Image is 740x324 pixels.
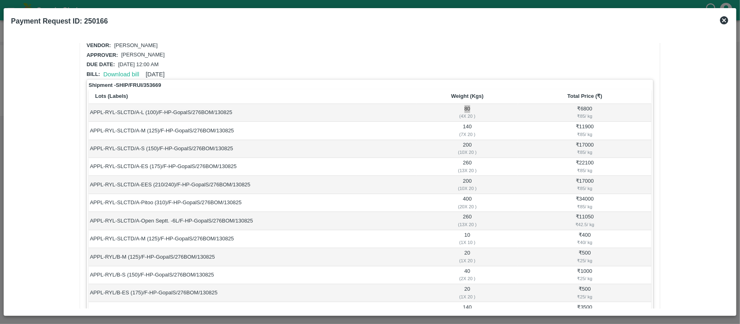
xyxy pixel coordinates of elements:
[114,42,158,50] p: [PERSON_NAME]
[418,167,517,174] div: ( 13 X 20 )
[89,81,161,89] strong: Shipment - SHIP/FRUI/353669
[518,176,651,194] td: ₹ 17000
[518,194,651,212] td: ₹ 34000
[518,122,651,140] td: ₹ 11900
[519,293,650,300] div: ₹ 25 / kg
[121,51,165,59] p: [PERSON_NAME]
[519,239,650,246] div: ₹ 40 / kg
[87,71,100,77] span: Bill:
[519,149,650,156] div: ₹ 85 / kg
[89,104,417,122] td: APPL-RYL-SLCTD/A-L (100)/F-HP-GopalS/276BOM/130825
[518,248,651,266] td: ₹ 500
[89,230,417,248] td: APPL-RYL-SLCTD/A-M (125)/F-HP-GopalS/276BOM/130825
[95,93,128,99] b: Lots (Labels)
[89,122,417,140] td: APPL-RYL-SLCTD/A-M (125)/F-HP-GopalS/276BOM/130825
[89,158,417,176] td: APPL-RYL-SLCTD/A-ES (175)/F-HP-GopalS/276BOM/130825
[518,158,651,176] td: ₹ 22100
[518,104,651,122] td: ₹ 6800
[418,149,517,156] div: ( 10 X 20 )
[89,284,417,302] td: APPL-RYL/B-ES (175)/F-HP-GopalS/276BOM/130825
[418,112,517,120] div: ( 4 X 20 )
[417,284,518,302] td: 20
[417,212,518,230] td: 260
[417,104,518,122] td: 80
[418,203,517,210] div: ( 20 X 20 )
[567,93,602,99] b: Total Price (₹)
[89,194,417,212] td: APPL-RYL-SLCTD/A-Pitoo (310)/F-HP-GopalS/276BOM/130825
[11,17,108,25] b: Payment Request ID: 250166
[518,212,651,230] td: ₹ 11050
[89,266,417,284] td: APPL-RYL/B-S (150)/F-HP-GopalS/276BOM/130825
[451,93,484,99] b: Weight (Kgs)
[417,176,518,194] td: 200
[418,239,517,246] div: ( 1 X 10 )
[519,203,650,210] div: ₹ 85 / kg
[519,257,650,264] div: ₹ 25 / kg
[89,212,417,230] td: APPL-RYL-SLCTD/A-Open Septt. -6L/F-HP-GopalS/276BOM/130825
[418,131,517,138] div: ( 7 X 20 )
[518,266,651,284] td: ₹ 1000
[518,230,651,248] td: ₹ 400
[519,131,650,138] div: ₹ 85 / kg
[89,248,417,266] td: APPL-RYL/B-M (125)/F-HP-GopalS/276BOM/130825
[418,185,517,192] div: ( 10 X 20 )
[89,140,417,158] td: APPL-RYL-SLCTD/A-S (150)/F-HP-GopalS/276BOM/130825
[417,122,518,140] td: 140
[518,140,651,158] td: ₹ 17000
[519,221,650,228] div: ₹ 42.5 / kg
[87,52,118,58] span: Approver:
[87,61,115,67] span: Due date:
[518,284,651,302] td: ₹ 500
[118,61,158,69] p: [DATE] 12:00 AM
[417,158,518,176] td: 260
[418,275,517,282] div: ( 2 X 20 )
[418,293,517,300] div: ( 1 X 20 )
[103,71,139,78] a: Download bill
[87,42,111,48] span: Vendor:
[417,248,518,266] td: 20
[418,257,517,264] div: ( 1 X 20 )
[89,176,417,194] td: APPL-RYL-SLCTD/A-EES (210/240)/F-HP-GopalS/276BOM/130825
[417,302,518,320] td: 140
[519,185,650,192] div: ₹ 85 / kg
[417,194,518,212] td: 400
[519,275,650,282] div: ₹ 25 / kg
[519,112,650,120] div: ₹ 85 / kg
[417,230,518,248] td: 10
[519,167,650,174] div: ₹ 85 / kg
[89,302,417,320] td: APPL-RYL/B-Pitoo (310)/F-HP-GopalS/276BOM/130825
[518,302,651,320] td: ₹ 3500
[417,140,518,158] td: 200
[417,266,518,284] td: 40
[418,221,517,228] div: ( 13 X 20 )
[146,71,165,78] span: [DATE]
